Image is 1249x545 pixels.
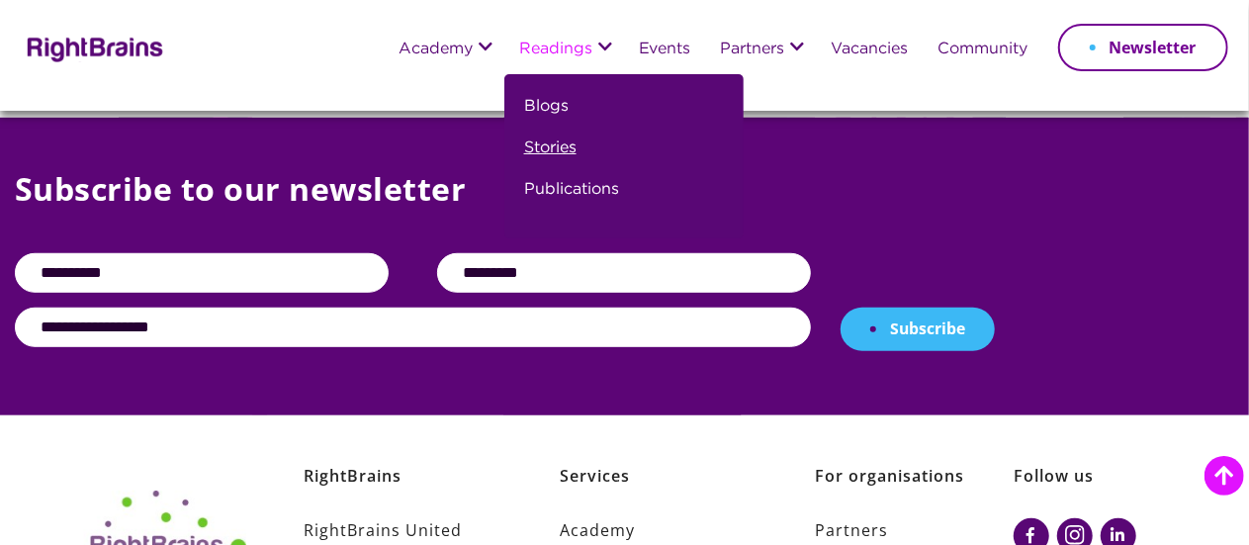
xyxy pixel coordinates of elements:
[524,94,569,136] a: Blogs
[841,308,995,351] button: Subscribe
[815,518,1014,542] a: Partners
[938,42,1028,58] a: Community
[721,42,785,58] a: Partners
[524,136,577,177] a: Stories
[639,42,691,58] a: Events
[399,42,473,58] a: Academy
[21,34,164,62] img: Rightbrains
[304,518,502,542] a: RightBrains United
[1014,465,1181,518] h6: Follow us
[815,465,1014,518] h6: For organisations
[832,42,909,58] a: Vacancies
[524,177,619,219] a: Publications
[560,465,758,518] h6: Services
[519,42,592,58] a: Readings
[560,518,758,542] a: Academy
[304,465,502,518] h6: RightBrains
[15,167,1234,253] p: Subscribe to our newsletter
[1058,24,1228,71] a: Newsletter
